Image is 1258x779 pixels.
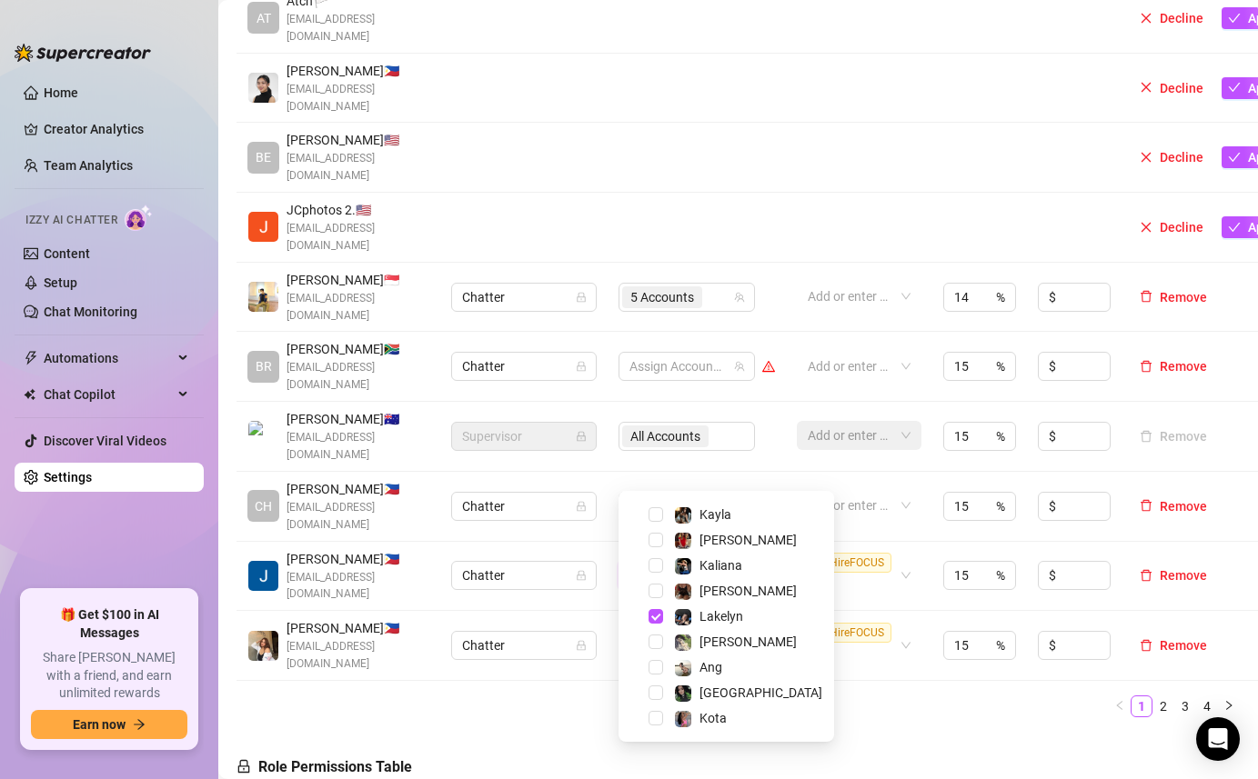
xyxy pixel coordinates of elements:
span: CH [255,496,272,516]
button: Remove [1132,286,1214,308]
span: close [1140,151,1152,164]
span: Remove [1160,568,1207,583]
img: AI Chatter [125,205,153,231]
a: Home [44,85,78,100]
span: team [734,361,745,372]
span: [EMAIL_ADDRESS][DOMAIN_NAME] [287,220,429,255]
span: lock [237,759,251,774]
span: [EMAIL_ADDRESS][DOMAIN_NAME] [287,11,429,45]
span: Earn now [73,717,126,732]
span: [EMAIL_ADDRESS][DOMAIN_NAME] [287,569,429,604]
span: warning [762,360,775,373]
span: arrow-right [133,718,146,731]
span: Select tree node [649,507,663,522]
li: Previous Page [1109,695,1131,717]
span: lock [576,640,587,651]
span: NewHireFOCUS [800,623,891,643]
span: [GEOGRAPHIC_DATA] [699,685,822,700]
button: Decline [1132,216,1211,238]
span: lock [576,431,587,442]
span: check [1228,221,1241,234]
button: Decline [1132,146,1211,168]
span: 🎁 Get $100 in AI Messages [31,606,187,642]
span: Select tree node [649,660,663,674]
span: [EMAIL_ADDRESS][DOMAIN_NAME] [287,359,429,394]
span: [EMAIL_ADDRESS][DOMAIN_NAME] [287,429,429,464]
span: Select tree node [649,711,663,725]
span: JCphotos 2. 🇺🇸 [287,200,429,220]
span: close [1140,12,1152,25]
img: Lily Rhyia [675,584,691,600]
span: [EMAIL_ADDRESS][DOMAIN_NAME] [287,150,429,185]
li: 4 [1196,695,1218,717]
img: Lakelyn [675,609,691,625]
span: 5 Accounts [622,286,702,308]
span: Select tree node [649,558,663,573]
span: Decline [1160,220,1203,235]
span: [PERSON_NAME] [699,584,797,598]
span: Chatter [462,284,586,311]
button: Remove [1132,425,1214,447]
img: John Jacob Caneja [248,561,278,591]
img: Izzy Ireane [675,634,691,651]
span: delete [1140,639,1152,652]
a: Setup [44,275,77,290]
span: close [1140,221,1152,234]
span: [EMAIL_ADDRESS][DOMAIN_NAME] [287,290,429,325]
span: right [1223,700,1234,711]
span: left [1114,700,1125,711]
li: Next Page [1218,695,1240,717]
span: check [1228,81,1241,94]
img: Moana Seas [248,421,278,451]
span: lock [576,292,587,303]
span: [PERSON_NAME] 🇵🇭 [287,61,429,81]
button: Remove [1132,495,1214,517]
span: Kota [699,711,727,725]
li: 1 [1131,695,1152,717]
span: Decline [1160,81,1203,95]
span: AT [257,8,271,28]
span: lock [576,570,587,581]
img: Chat Copilot [24,388,35,401]
span: BE [256,147,271,167]
img: logo-BBDzfeDw.svg [15,44,151,62]
span: Decline [1160,150,1203,165]
button: right [1218,695,1240,717]
span: check [1228,12,1241,25]
span: Select tree node [649,533,663,547]
img: Ang [675,660,691,676]
span: Select tree node [649,685,663,700]
button: Earn nowarrow-right [31,710,187,739]
span: [PERSON_NAME] 🇸🇬 [287,270,429,290]
span: lock [576,501,587,512]
span: Chatter [462,353,586,380]
a: 2 [1153,696,1173,716]
a: 3 [1175,696,1195,716]
span: delete [1140,360,1152,373]
span: Lakelyn [699,609,743,624]
button: left [1109,695,1131,717]
img: Adam Bautista [248,282,278,312]
button: Remove [1132,564,1214,586]
li: 3 [1174,695,1196,717]
span: Remove [1160,499,1207,514]
span: 5 Accounts [630,287,694,307]
span: [PERSON_NAME] [699,533,797,547]
span: close [1140,81,1152,94]
span: Decline [1160,11,1203,25]
img: Kaliana [675,558,691,574]
span: [PERSON_NAME] 🇦🇺 [287,409,429,429]
span: [PERSON_NAME] [699,634,797,649]
span: Ang [699,660,722,674]
span: Kayla [699,507,731,522]
span: Share [PERSON_NAME] with a friend, and earn unlimited rewards [31,649,187,703]
img: Justine Bairan [248,73,278,103]
h5: Role Permissions Table [237,756,412,778]
span: delete [1140,290,1152,303]
span: Automations [44,344,173,373]
span: [PERSON_NAME] 🇵🇭 [287,549,429,569]
a: 1 [1132,696,1152,716]
div: Open Intercom Messenger [1196,717,1240,761]
button: Decline [1132,7,1211,29]
button: Remove [1132,634,1214,656]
